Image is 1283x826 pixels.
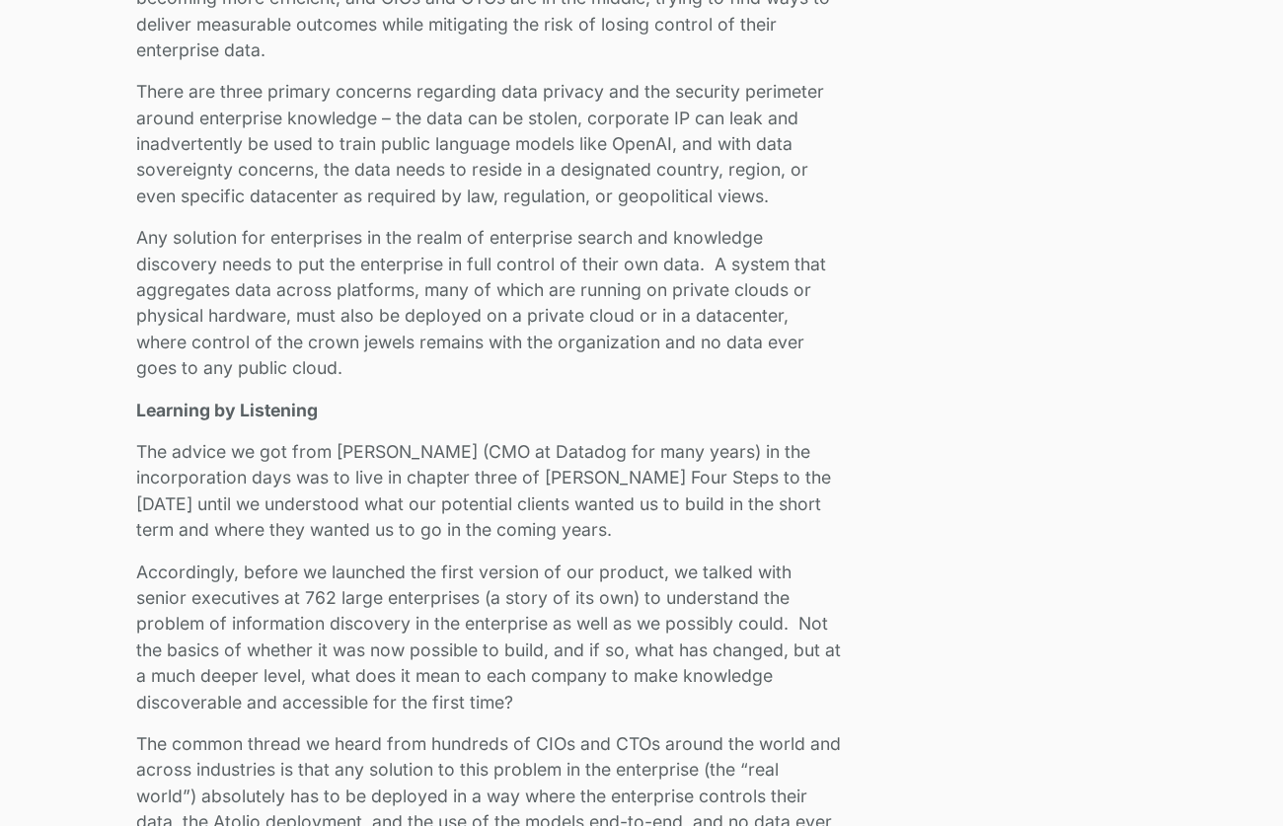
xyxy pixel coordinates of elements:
[1184,731,1283,826] iframe: Chat Widget
[136,225,841,381] p: Any solution for enterprises in the realm of enterprise search and knowledge discovery needs to p...
[136,79,841,209] p: There are three primary concerns regarding data privacy and the security perimeter around enterpr...
[136,400,318,420] strong: Learning by Listening
[136,560,841,715] p: Accordingly, before we launched the first version of our product, we talked with senior executive...
[136,439,841,544] p: The advice we got from [PERSON_NAME] (CMO at Datadog for many years) in the incorporation days wa...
